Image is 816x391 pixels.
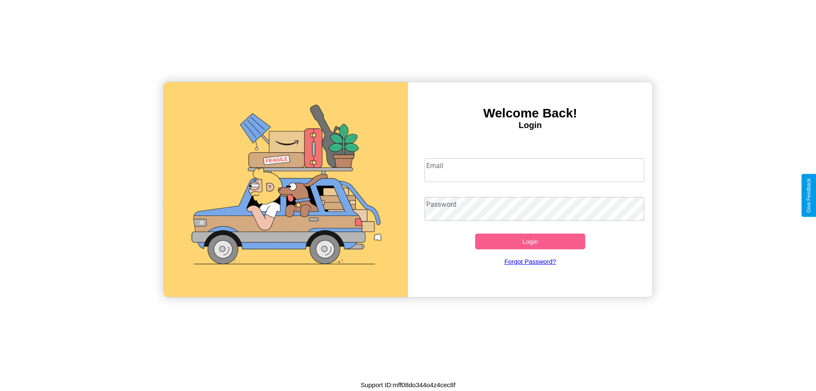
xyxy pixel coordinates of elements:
[475,234,585,249] button: Login
[420,249,640,274] a: Forgot Password?
[164,82,408,297] img: gif
[360,379,455,391] p: Support ID: mff08do344o4z4cec8f
[408,106,652,120] h3: Welcome Back!
[408,120,652,130] h4: Login
[806,178,812,213] div: Give Feedback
